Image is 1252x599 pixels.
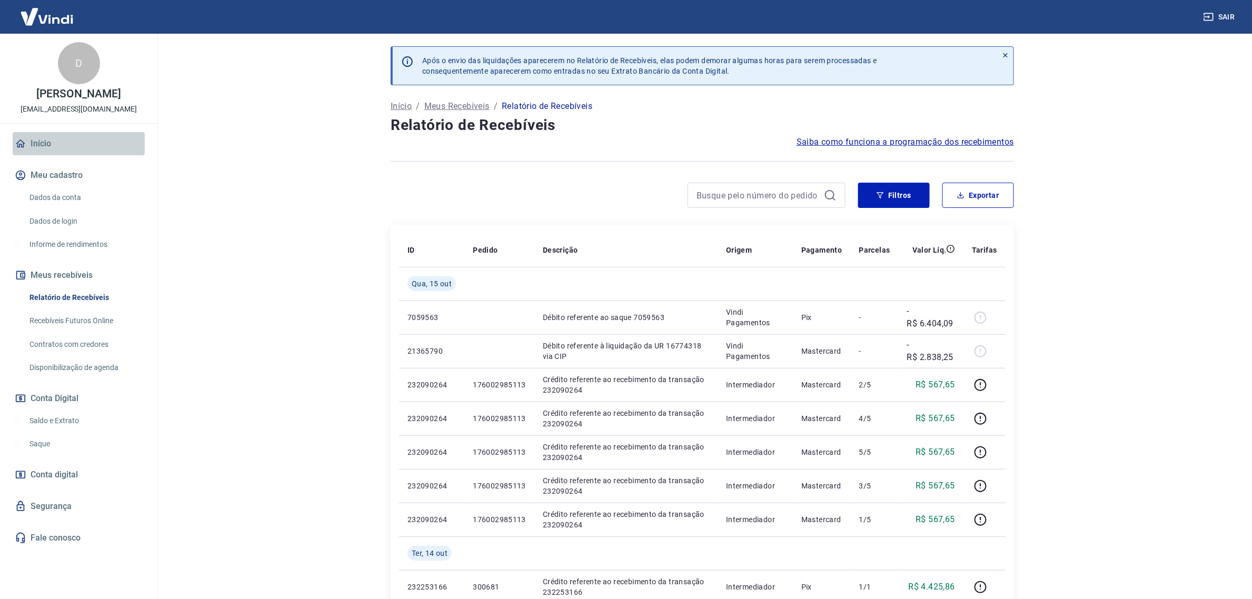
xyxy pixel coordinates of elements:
[797,136,1014,148] a: Saiba como funciona a programação dos recebimentos
[907,338,955,364] p: -R$ 2.838,25
[543,509,709,530] p: Crédito referente ao recebimento da transação 232090264
[859,245,890,255] p: Parcelas
[801,481,842,491] p: Mastercard
[801,582,842,592] p: Pix
[543,341,709,362] p: Débito referente à liquidação da UR 16774318 via CIP
[726,514,784,525] p: Intermediador
[25,357,145,378] a: Disponibilização de agenda
[801,346,842,356] p: Mastercard
[25,310,145,332] a: Recebíveis Futuros Online
[473,447,526,457] p: 176002985113
[412,278,452,289] span: Qua, 15 out
[543,576,709,597] p: Crédito referente ao recebimento da transação 232253166
[13,495,145,518] a: Segurança
[543,312,709,323] p: Débito referente ao saque 7059563
[543,475,709,496] p: Crédito referente ao recebimento da transação 232090264
[726,582,784,592] p: Intermediador
[473,514,526,525] p: 176002985113
[859,413,890,424] p: 4/5
[408,312,456,323] p: 7059563
[801,413,842,424] p: Mastercard
[726,413,784,424] p: Intermediador
[858,183,930,208] button: Filtros
[473,380,526,390] p: 176002985113
[408,245,415,255] p: ID
[25,433,145,455] a: Saque
[25,287,145,308] a: Relatório de Recebíveis
[907,305,955,330] p: -R$ 6.404,09
[412,548,448,558] span: Ter, 14 out
[13,1,81,33] img: Vindi
[416,100,420,113] p: /
[473,582,526,592] p: 300681
[912,245,947,255] p: Valor Líq.
[25,410,145,432] a: Saldo e Extrato
[408,380,456,390] p: 232090264
[801,514,842,525] p: Mastercard
[859,514,890,525] p: 1/5
[726,245,752,255] p: Origem
[909,581,955,593] p: R$ 4.425,86
[859,380,890,390] p: 2/5
[543,374,709,395] p: Crédito referente ao recebimento da transação 232090264
[408,447,456,457] p: 232090264
[801,447,842,457] p: Mastercard
[21,104,137,115] p: [EMAIL_ADDRESS][DOMAIN_NAME]
[25,187,145,208] a: Dados da conta
[422,55,877,76] p: Após o envio das liquidações aparecerem no Relatório de Recebíveis, elas podem demorar algumas ho...
[13,463,145,486] a: Conta digital
[13,387,145,410] button: Conta Digital
[502,100,592,113] p: Relatório de Recebíveis
[916,480,956,492] p: R$ 567,65
[473,245,498,255] p: Pedido
[424,100,490,113] a: Meus Recebíveis
[408,514,456,525] p: 232090264
[916,378,956,391] p: R$ 567,65
[391,100,412,113] a: Início
[972,245,997,255] p: Tarifas
[726,380,784,390] p: Intermediador
[494,100,498,113] p: /
[25,211,145,232] a: Dados de login
[726,447,784,457] p: Intermediador
[801,380,842,390] p: Mastercard
[859,481,890,491] p: 3/5
[726,481,784,491] p: Intermediador
[473,413,526,424] p: 176002985113
[942,183,1014,208] button: Exportar
[408,346,456,356] p: 21365790
[31,467,78,482] span: Conta digital
[1201,7,1239,27] button: Sair
[473,481,526,491] p: 176002985113
[25,334,145,355] a: Contratos com credores
[859,346,890,356] p: -
[859,582,890,592] p: 1/1
[36,88,121,99] p: [PERSON_NAME]
[408,582,456,592] p: 232253166
[543,245,578,255] p: Descrição
[13,132,145,155] a: Início
[801,245,842,255] p: Pagamento
[408,481,456,491] p: 232090264
[408,413,456,424] p: 232090264
[543,408,709,429] p: Crédito referente ao recebimento da transação 232090264
[13,526,145,550] a: Fale conosco
[916,412,956,425] p: R$ 567,65
[726,341,784,362] p: Vindi Pagamentos
[543,442,709,463] p: Crédito referente ao recebimento da transação 232090264
[697,187,820,203] input: Busque pelo número do pedido
[25,234,145,255] a: Informe de rendimentos
[916,446,956,458] p: R$ 567,65
[726,307,784,328] p: Vindi Pagamentos
[58,42,100,84] div: D
[391,115,1014,136] h4: Relatório de Recebíveis
[859,447,890,457] p: 5/5
[859,312,890,323] p: -
[13,164,145,187] button: Meu cadastro
[916,513,956,526] p: R$ 567,65
[801,312,842,323] p: Pix
[13,264,145,287] button: Meus recebíveis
